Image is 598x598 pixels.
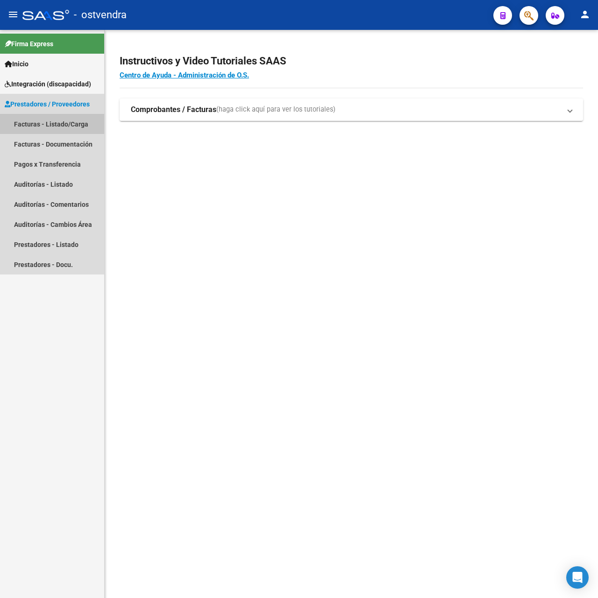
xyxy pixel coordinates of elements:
[131,105,216,115] strong: Comprobantes / Facturas
[5,59,28,69] span: Inicio
[120,52,583,70] h2: Instructivos y Video Tutoriales SAAS
[120,98,583,121] mat-expansion-panel-header: Comprobantes / Facturas(haga click aquí para ver los tutoriales)
[74,5,127,25] span: - ostvendra
[5,39,53,49] span: Firma Express
[566,566,589,589] div: Open Intercom Messenger
[7,9,19,20] mat-icon: menu
[120,71,249,79] a: Centro de Ayuda - Administración de O.S.
[5,99,90,109] span: Prestadores / Proveedores
[216,105,335,115] span: (haga click aquí para ver los tutoriales)
[5,79,91,89] span: Integración (discapacidad)
[579,9,591,20] mat-icon: person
